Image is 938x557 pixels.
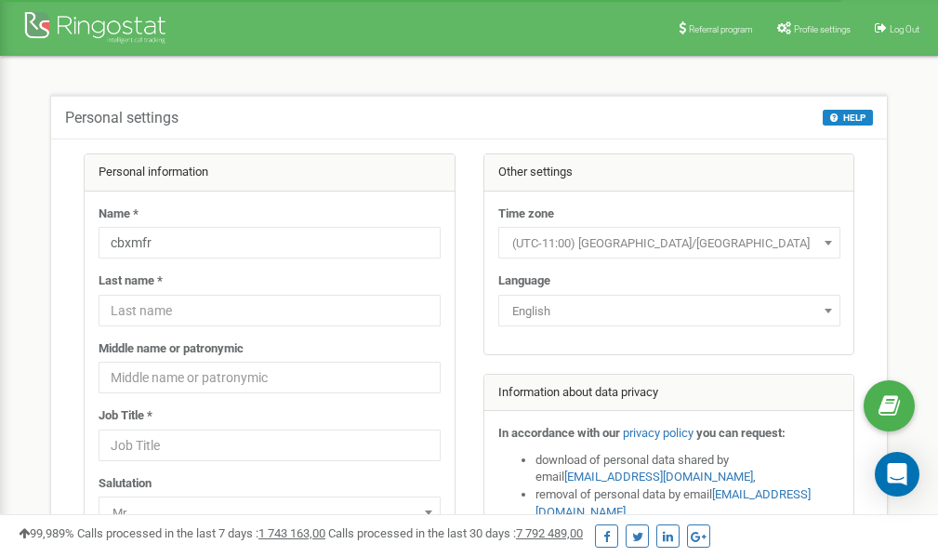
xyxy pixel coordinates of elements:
span: 99,989% [19,526,74,540]
span: English [498,295,840,326]
span: Calls processed in the last 30 days : [328,526,583,540]
input: Job Title [99,430,441,461]
button: HELP [823,110,873,126]
span: English [505,298,834,325]
input: Middle name or patronymic [99,362,441,393]
strong: you can request: [696,426,786,440]
label: Last name * [99,272,163,290]
div: Information about data privacy [484,375,854,412]
strong: In accordance with our [498,426,620,440]
u: 1 743 163,00 [258,526,325,540]
span: Log Out [890,24,919,34]
div: Personal information [85,154,455,192]
div: Open Intercom Messenger [875,452,919,497]
div: Other settings [484,154,854,192]
label: Job Title * [99,407,152,425]
span: Calls processed in the last 7 days : [77,526,325,540]
span: Mr. [99,497,441,528]
li: download of personal data shared by email , [535,452,840,486]
li: removal of personal data by email , [535,486,840,521]
input: Last name [99,295,441,326]
u: 7 792 489,00 [516,526,583,540]
a: [EMAIL_ADDRESS][DOMAIN_NAME] [564,470,753,484]
input: Name [99,227,441,259]
label: Language [498,272,550,290]
span: (UTC-11:00) Pacific/Midway [505,231,834,257]
label: Time zone [498,206,554,223]
a: privacy policy [623,426,694,440]
label: Name * [99,206,139,223]
label: Salutation [99,475,152,493]
h5: Personal settings [65,110,178,126]
span: (UTC-11:00) Pacific/Midway [498,227,840,259]
span: Mr. [105,500,434,526]
span: Profile settings [794,24,851,34]
span: Referral program [689,24,753,34]
label: Middle name or patronymic [99,340,244,358]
